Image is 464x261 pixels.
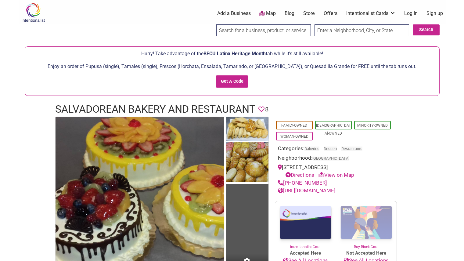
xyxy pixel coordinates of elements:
[259,10,276,17] a: Map
[278,145,394,154] div: Categories:
[19,2,48,22] img: Intentionalist
[318,172,354,178] a: View on Map
[285,10,294,17] a: Blog
[413,24,440,35] button: Search
[275,250,336,257] span: Accepted Here
[203,51,266,56] span: BECU Latinx Heritage Month
[346,10,396,17] a: Intentionalist Cards
[357,123,388,128] a: Minority-Owned
[278,154,394,164] div: Neighborhood:
[265,105,268,114] span: 8
[336,201,397,250] a: Buy Black Card
[336,250,397,257] span: Not Accepted Here
[426,10,443,17] a: Sign up
[216,24,311,36] input: Search for a business, product, or service
[404,10,418,17] a: Log In
[324,10,337,17] a: Offers
[275,201,336,250] a: Intentionalist Card
[55,102,255,117] h1: Salvadorean Bakery and Restaurant
[28,63,436,71] p: Enjoy an order of Pupusa (single), Tamales (single), Frescos (Horchata, Ensalada, Tamarindo, or [...
[278,180,327,186] a: [PHONE_NUMBER]
[28,50,436,58] p: Hurry! Take advantage of the tab while it's still available!
[275,201,336,244] img: Intentionalist Card
[303,10,315,17] a: Store
[217,10,251,17] a: Add a Business
[280,134,308,139] a: Woman-Owned
[324,147,337,151] a: Dessert
[312,157,349,161] span: [GEOGRAPHIC_DATA]
[281,123,307,128] a: Family-Owned
[216,75,248,88] input: Get A Code
[278,164,394,179] div: [STREET_ADDRESS]
[286,172,314,178] a: Directions
[304,147,319,151] a: Bakeries
[316,123,351,136] a: [DEMOGRAPHIC_DATA]-Owned
[315,24,409,36] input: Enter a Neighborhood, City, or State
[341,147,362,151] a: Restaurants
[336,201,397,245] img: Buy Black Card
[278,187,336,194] a: [URL][DOMAIN_NAME]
